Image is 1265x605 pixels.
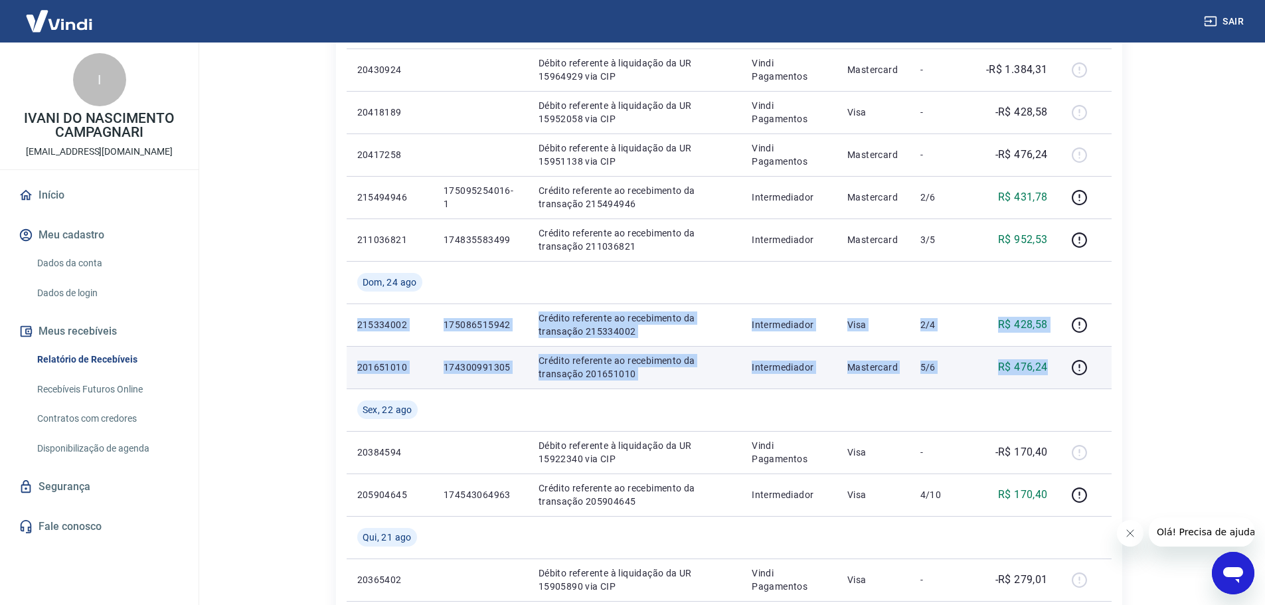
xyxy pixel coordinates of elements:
p: -R$ 476,24 [995,147,1048,163]
p: Visa [847,106,899,119]
p: Mastercard [847,148,899,161]
p: Débito referente à liquidação da UR 15922340 via CIP [539,439,730,466]
p: Vindi Pagamentos [752,141,826,168]
iframe: Botão para abrir a janela de mensagens [1212,552,1254,594]
p: Intermediador [752,233,826,246]
button: Meus recebíveis [16,317,183,346]
p: 20418189 [357,106,422,119]
span: Sex, 22 ago [363,403,412,416]
p: 211036821 [357,233,422,246]
p: Crédito referente ao recebimento da transação 211036821 [539,226,730,253]
span: Olá! Precisa de ajuda? [8,9,112,20]
p: Débito referente à liquidação da UR 15952058 via CIP [539,99,730,126]
p: -R$ 428,58 [995,104,1048,120]
iframe: Mensagem da empresa [1149,517,1254,547]
p: -R$ 279,01 [995,572,1048,588]
span: Qui, 21 ago [363,531,412,544]
button: Sair [1201,9,1249,34]
p: 175086515942 [444,318,517,331]
p: 174300991305 [444,361,517,374]
a: Segurança [16,472,183,501]
p: -R$ 170,40 [995,444,1048,460]
p: Mastercard [847,233,899,246]
p: R$ 428,58 [998,317,1048,333]
p: Mastercard [847,63,899,76]
p: - [920,106,960,119]
a: Início [16,181,183,210]
p: Vindi Pagamentos [752,439,826,466]
p: 5/6 [920,361,960,374]
p: 20365402 [357,573,422,586]
img: Vindi [16,1,102,41]
p: Crédito referente ao recebimento da transação 215334002 [539,311,730,338]
p: 20430924 [357,63,422,76]
p: - [920,573,960,586]
p: Débito referente à liquidação da UR 15905890 via CIP [539,566,730,593]
span: Dom, 24 ago [363,276,417,289]
p: 215334002 [357,318,422,331]
p: IVANI DO NASCIMENTO CAMPAGNARI [11,112,188,139]
p: 3/5 [920,233,960,246]
a: Recebíveis Futuros Online [32,376,183,403]
div: I [73,53,126,106]
p: 2/6 [920,191,960,204]
p: R$ 476,24 [998,359,1048,375]
p: Intermediador [752,318,826,331]
a: Contratos com credores [32,405,183,432]
a: Fale conosco [16,512,183,541]
p: - [920,446,960,459]
a: Relatório de Recebíveis [32,346,183,373]
a: Dados de login [32,280,183,307]
a: Disponibilização de agenda [32,435,183,462]
p: Débito referente à liquidação da UR 15951138 via CIP [539,141,730,168]
p: Intermediador [752,488,826,501]
p: 2/4 [920,318,960,331]
p: Visa [847,318,899,331]
p: 174835583499 [444,233,517,246]
p: Mastercard [847,361,899,374]
p: - [920,148,960,161]
p: -R$ 1.384,31 [986,62,1048,78]
p: 4/10 [920,488,960,501]
p: 205904645 [357,488,422,501]
p: Vindi Pagamentos [752,566,826,593]
p: Mastercard [847,191,899,204]
p: Visa [847,446,899,459]
p: Visa [847,573,899,586]
p: - [920,63,960,76]
p: Intermediador [752,361,826,374]
p: Crédito referente ao recebimento da transação 201651010 [539,354,730,381]
p: 20384594 [357,446,422,459]
iframe: Fechar mensagem [1117,520,1143,547]
a: Dados da conta [32,250,183,277]
button: Meu cadastro [16,220,183,250]
p: R$ 431,78 [998,189,1048,205]
p: Crédito referente ao recebimento da transação 215494946 [539,184,730,211]
p: 201651010 [357,361,422,374]
p: 174543064963 [444,488,517,501]
p: [EMAIL_ADDRESS][DOMAIN_NAME] [26,145,173,159]
p: R$ 170,40 [998,487,1048,503]
p: Débito referente à liquidação da UR 15964929 via CIP [539,56,730,83]
p: Intermediador [752,191,826,204]
p: Vindi Pagamentos [752,99,826,126]
p: Crédito referente ao recebimento da transação 205904645 [539,481,730,508]
p: 175095254016-1 [444,184,517,211]
p: 215494946 [357,191,422,204]
p: 20417258 [357,148,422,161]
p: Vindi Pagamentos [752,56,826,83]
p: R$ 952,53 [998,232,1048,248]
p: Visa [847,488,899,501]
